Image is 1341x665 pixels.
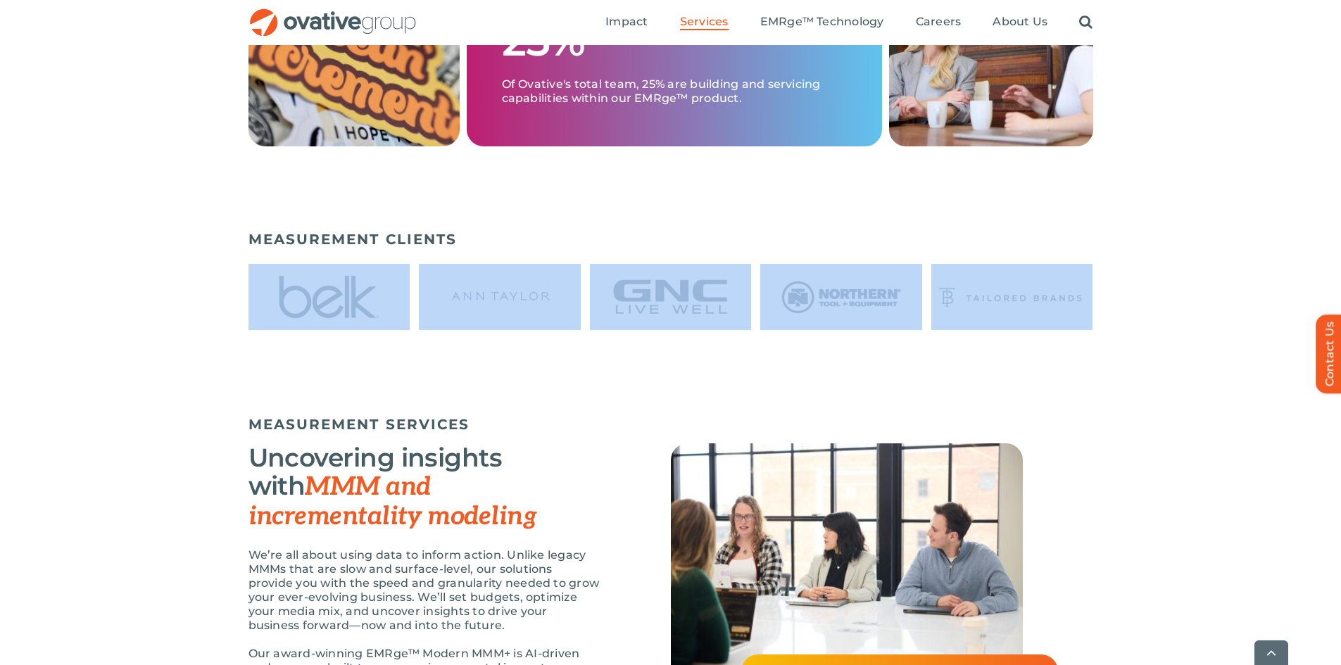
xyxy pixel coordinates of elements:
div: 5 / 22 [931,264,1093,333]
a: About Us [993,15,1047,30]
a: Search [1079,15,1093,30]
a: Careers [916,15,962,30]
div: 4 / 22 [760,264,922,333]
p: We’re all about using data to inform action. Unlike legacy MMMs that are slow and surface-level, ... [248,548,600,633]
a: EMRge™ Technology [760,15,884,30]
span: EMRge™ Technology [760,15,884,29]
a: Impact [605,15,648,30]
div: 3 / 22 [590,264,752,333]
a: OG_Full_horizontal_RGB [248,7,417,20]
div: 2 / 22 [419,264,581,333]
span: Impact [605,15,648,29]
span: MMM and incrementality modeling [248,471,537,532]
span: Services [680,15,729,29]
span: About Us [993,15,1047,29]
p: Of Ovative's total team, 25% are building and servicing capabilities within our EMRge™ product. [502,63,847,106]
h3: Uncovering insights with [248,443,600,531]
h5: MEASUREMENT CLIENTS [248,231,1093,248]
span: Careers [916,15,962,29]
a: Services [680,15,729,30]
h5: MEASUREMENT SERVICES [248,416,1093,433]
div: 1 / 22 [248,264,410,333]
